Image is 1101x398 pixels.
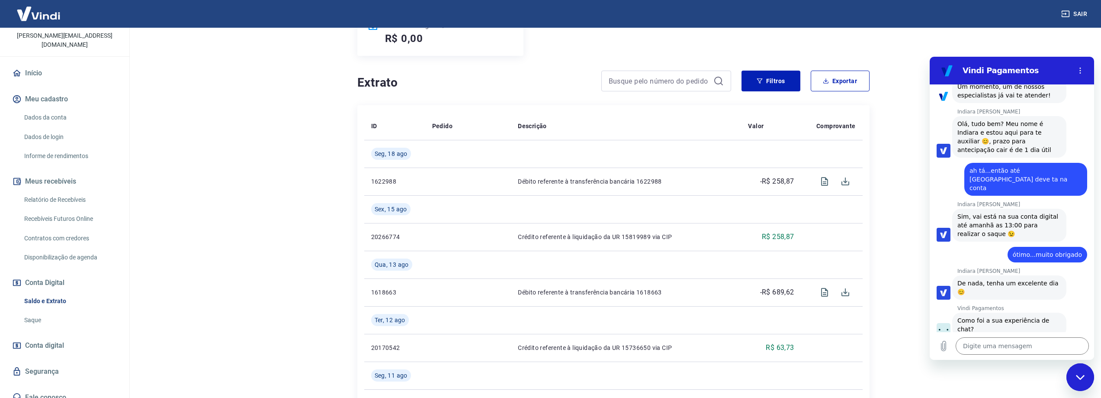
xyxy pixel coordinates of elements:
[21,191,119,209] a: Relatório de Recebíveis
[375,316,405,324] span: Ter, 12 ago
[835,282,856,303] span: Download
[21,311,119,329] a: Saque
[518,177,734,186] p: Débito referente à transferência bancária 1622988
[10,90,119,109] button: Meu cadastro
[816,122,855,130] p: Comprovante
[811,71,870,91] button: Exportar
[1066,363,1094,391] iframe: Botão para abrir a janela de mensagens, conversa em andamento
[518,288,734,297] p: Débito referente à transferência bancária 1618663
[375,260,409,269] span: Qua, 13 ago
[30,19,99,28] p: [PERSON_NAME]
[814,171,835,192] span: Visualizar
[21,230,119,247] a: Contratos com credores
[10,172,119,191] button: Meus recebíveis
[10,336,119,355] a: Conta digital
[10,362,119,381] a: Segurança
[21,109,119,126] a: Dados da conta
[7,31,122,49] p: [PERSON_NAME][EMAIL_ADDRESS][DOMAIN_NAME]
[814,282,835,303] span: Visualizar
[357,74,591,91] h4: Extrato
[432,122,453,130] p: Pedido
[21,147,119,165] a: Informe de rendimentos
[375,149,408,158] span: Seg, 18 ago
[21,249,119,266] a: Disponibilização de agenda
[10,0,67,27] img: Vindi
[375,205,407,214] span: Sex, 15 ago
[371,343,418,352] p: 20170542
[371,233,418,241] p: 20266774
[385,32,424,45] h5: R$ 0,00
[10,273,119,292] button: Conta Digital
[518,233,734,241] p: Crédito referente à liquidação da UR 15819989 via CIP
[25,340,64,352] span: Conta digital
[21,128,119,146] a: Dados de login
[371,177,418,186] p: 1622988
[518,343,734,352] p: Crédito referente à liquidação da UR 15736650 via CIP
[741,71,800,91] button: Filtros
[1059,6,1091,22] button: Sair
[21,292,119,310] a: Saldo e Extrato
[760,176,794,187] p: -R$ 258,87
[609,74,710,87] input: Busque pelo número do pedido
[518,122,547,130] p: Descrição
[748,122,764,130] p: Valor
[930,57,1094,360] iframe: Janela de mensagens
[21,210,119,228] a: Recebíveis Futuros Online
[371,122,377,130] p: ID
[375,371,408,380] span: Seg, 11 ago
[10,64,119,83] a: Início
[835,171,856,192] span: Download
[762,232,794,242] p: R$ 258,87
[760,287,794,298] p: -R$ 689,62
[766,343,794,353] p: R$ 63,73
[371,288,418,297] p: 1618663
